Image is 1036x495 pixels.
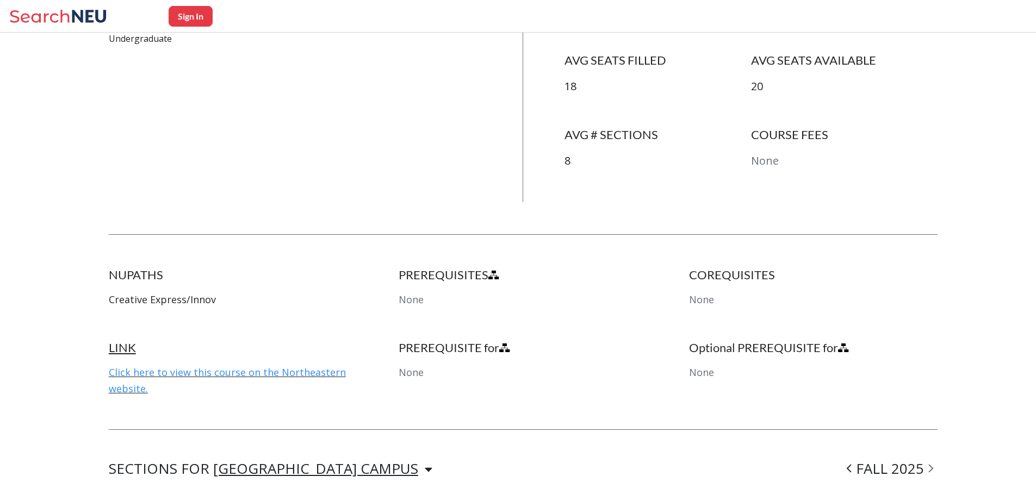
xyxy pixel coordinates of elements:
[564,53,751,68] h4: AVG SEATS FILLED
[109,462,432,475] div: SECTIONS FOR
[399,293,424,306] span: None
[689,267,938,283] h4: COREQUISITES
[213,462,418,474] div: [GEOGRAPHIC_DATA] CAMPUS
[751,153,938,169] p: None
[751,53,938,68] h4: AVG SEATS AVAILABLE
[689,293,714,306] span: None
[751,127,938,142] h4: COURSE FEES
[842,462,938,475] div: FALL 2025
[109,366,346,395] a: Click here to view this course on the Northeastern website.
[751,79,938,95] p: 20
[689,340,938,355] h4: Optional PREREQUISITE for
[109,340,357,355] h4: LINK
[399,366,424,379] span: None
[169,6,213,27] button: Sign In
[564,127,751,142] h4: AVG # SECTIONS
[109,33,482,45] p: Undergraduate
[564,79,751,95] p: 18
[689,366,714,379] span: None
[564,153,751,169] p: 8
[399,340,647,355] h4: PREREQUISITE for
[109,291,357,308] p: Creative Express/Innov
[109,267,357,283] h4: NUPATHS
[399,267,647,283] h4: PREREQUISITES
